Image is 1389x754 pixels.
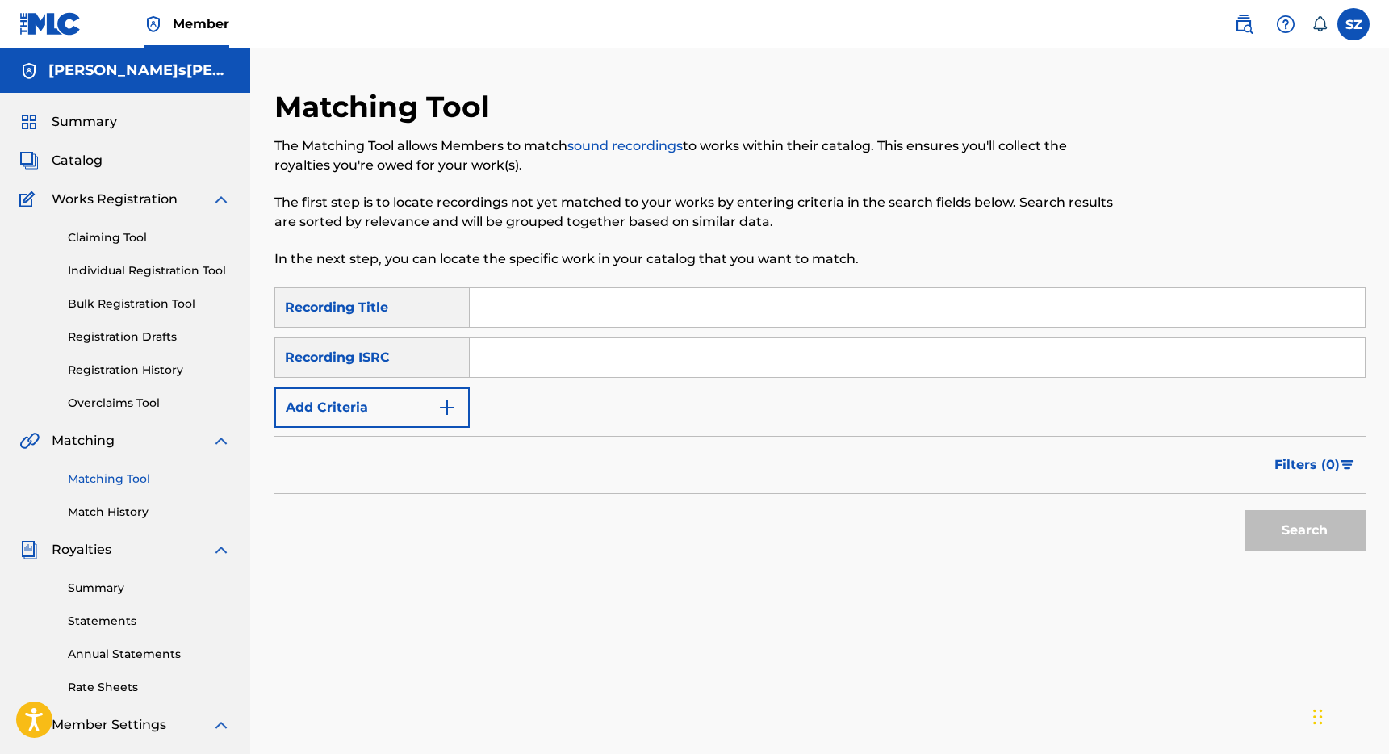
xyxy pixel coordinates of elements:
[144,15,163,34] img: Top Rightsholder
[567,138,683,153] a: sound recordings
[68,329,231,346] a: Registration Drafts
[68,580,231,597] a: Summary
[19,112,39,132] img: Summary
[1228,8,1260,40] a: Public Search
[1308,677,1389,754] iframe: Chat Widget
[211,190,231,209] img: expand
[1234,15,1253,34] img: search
[19,540,39,559] img: Royalties
[68,646,231,663] a: Annual Statements
[68,295,231,312] a: Bulk Registration Tool
[68,262,231,279] a: Individual Registration Tool
[52,715,166,735] span: Member Settings
[19,431,40,450] img: Matching
[1274,455,1340,475] span: Filters ( 0 )
[19,190,40,209] img: Works Registration
[19,12,82,36] img: MLC Logo
[1341,460,1354,470] img: filter
[19,61,39,81] img: Accounts
[68,229,231,246] a: Claiming Tool
[52,540,111,559] span: Royalties
[437,398,457,417] img: 9d2ae6d4665cec9f34b9.svg
[1337,8,1370,40] div: User Menu
[274,287,1366,559] form: Search Form
[1276,15,1295,34] img: help
[211,431,231,450] img: expand
[52,151,103,170] span: Catalog
[274,136,1115,175] p: The Matching Tool allows Members to match to works within their catalog. This ensures you'll coll...
[1312,16,1328,32] div: Notifications
[1270,8,1302,40] div: Help
[1313,693,1323,741] div: Drag
[68,679,231,696] a: Rate Sheets
[68,395,231,412] a: Overclaims Tool
[274,89,498,125] h2: Matching Tool
[52,190,178,209] span: Works Registration
[68,471,231,488] a: Matching Tool
[19,112,117,132] a: SummarySummary
[52,112,117,132] span: Summary
[211,540,231,559] img: expand
[19,151,103,170] a: CatalogCatalog
[52,431,115,450] span: Matching
[211,715,231,735] img: expand
[68,362,231,379] a: Registration History
[1344,499,1389,629] iframe: Resource Center
[1265,445,1366,485] button: Filters (0)
[19,151,39,170] img: Catalog
[173,15,229,33] span: Member
[68,504,231,521] a: Match History
[274,249,1115,269] p: In the next step, you can locate the specific work in your catalog that you want to match.
[68,613,231,630] a: Statements
[48,61,231,80] h5: Samuel Morris Zornow
[274,387,470,428] button: Add Criteria
[274,193,1115,232] p: The first step is to locate recordings not yet matched to your works by entering criteria in the ...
